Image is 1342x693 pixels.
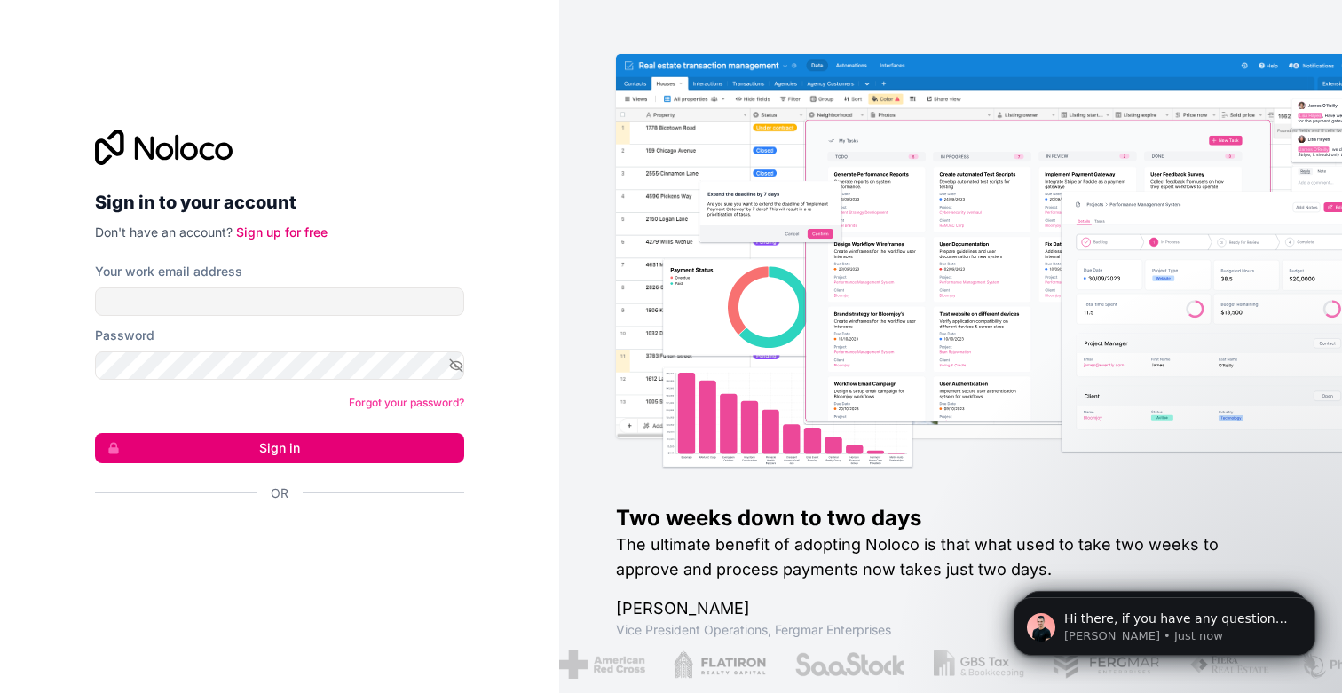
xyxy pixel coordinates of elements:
[95,263,242,280] label: Your work email address
[95,224,233,240] span: Don't have an account?
[987,560,1342,684] iframe: Intercom notifications message
[558,650,644,679] img: /assets/american-red-cross-BAupjrZR.png
[271,484,288,502] span: Or
[236,224,328,240] a: Sign up for free
[95,327,154,344] label: Password
[86,522,459,561] iframe: Google ile Oturum Açma Düğmesi
[95,433,464,463] button: Sign in
[616,532,1285,582] h2: The ultimate benefit of adopting Noloco is that what used to take two weeks to approve and proces...
[793,650,905,679] img: /assets/saastock-C6Zbiodz.png
[95,351,464,380] input: Password
[616,596,1285,621] h1: [PERSON_NAME]
[674,650,766,679] img: /assets/flatiron-C8eUkumj.png
[934,650,1024,679] img: /assets/gbstax-C-GtDUiK.png
[349,396,464,409] a: Forgot your password?
[616,504,1285,532] h1: Two weeks down to two days
[616,621,1285,639] h1: Vice President Operations , Fergmar Enterprises
[95,186,464,218] h2: Sign in to your account
[95,522,450,561] div: Google ile oturum açın. Yeni sekmede açılır
[95,287,464,316] input: Email address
